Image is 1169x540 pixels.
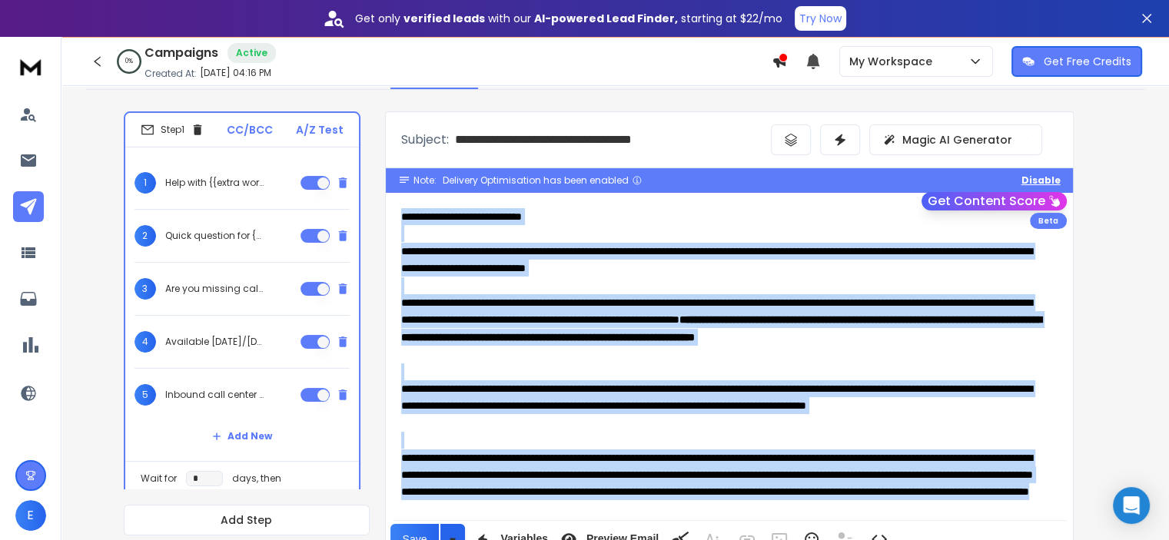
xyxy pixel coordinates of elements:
p: [DATE] 04:16 PM [200,67,271,79]
img: logo [15,52,46,81]
strong: verified leads [404,11,485,26]
button: Try Now [795,6,846,31]
p: Help with {{extra work|tasks}}? {{companyName}} [165,177,264,189]
p: Created At: [144,68,197,80]
li: Step1CC/BCCA/Z Test1Help with {{extra work|tasks}}? {{companyName}}2Quick question for {{companyN... [124,111,360,497]
button: Add Step [124,505,370,535]
button: Get Free Credits [1011,46,1142,77]
span: 3 [135,278,156,300]
p: Try Now [799,11,842,26]
p: My Workspace [849,54,938,69]
p: Get only with our starting at $22/mo [355,11,782,26]
span: 2 [135,225,156,247]
p: Magic AI Generator [902,132,1012,147]
div: Active [227,43,276,63]
p: days, then [232,472,281,485]
div: Beta [1030,213,1067,229]
button: E [15,500,46,531]
span: 5 [135,384,156,406]
span: 1 [135,172,156,194]
p: Wait for [141,472,177,485]
button: Magic AI Generator [869,124,1042,155]
p: Get Free Credits [1044,54,1131,69]
p: Inbound call center {{solution|service}} - {{companyName}} ? [165,389,264,401]
span: 4 [135,331,156,353]
p: Quick question for {{companyName}}... [165,230,264,242]
p: Available [DATE]/[DATE]? {{companyName}} [165,336,264,348]
p: Subject: [401,131,449,149]
p: A/Z Test [296,122,344,137]
span: Note: [413,174,437,187]
button: Add New [200,421,284,452]
div: Open Intercom Messenger [1113,487,1150,524]
button: Disable [1021,174,1061,187]
p: CC/BCC [227,122,273,137]
p: Are you missing calls at {{companyName}}? [165,283,264,295]
p: 0 % [125,57,133,66]
h1: Campaigns [144,44,218,62]
div: Step 1 [141,123,204,137]
strong: AI-powered Lead Finder, [534,11,678,26]
button: Get Content Score [922,192,1067,210]
div: Delivery Optimisation has been enabled [443,174,643,187]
